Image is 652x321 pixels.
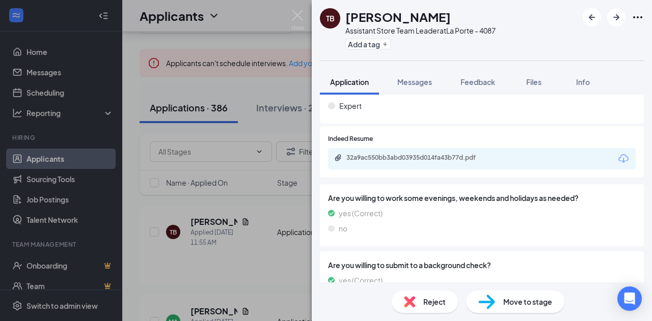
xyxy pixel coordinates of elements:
button: PlusAdd a tag [345,39,391,49]
svg: ArrowRight [610,11,622,23]
span: Move to stage [503,296,552,307]
div: 32a9ac550bb3abd03935d014fa43b77d.pdf [346,154,489,162]
svg: ArrowLeftNew [586,11,598,23]
button: ArrowRight [607,8,626,26]
div: Assistant Store Team Leader at La Porte - 4087 [345,25,496,36]
span: yes (Correct) [339,275,383,286]
span: Messages [397,77,432,86]
span: no [339,223,347,234]
button: ArrowLeftNew [583,8,601,26]
span: Files [526,77,541,86]
svg: Ellipses [632,11,644,23]
a: Paperclip32a9ac550bb3abd03935d014fa43b77d.pdf [334,154,499,163]
span: Info [576,77,590,86]
span: Application [330,77,369,86]
svg: Download [617,153,630,165]
svg: Plus [382,41,388,47]
span: Feedback [460,77,495,86]
span: Are you willing to work some evenings, weekends and holidays as needed? [328,192,636,203]
span: Indeed Resume [328,134,373,144]
div: Open Intercom Messenger [617,286,642,311]
span: yes (Correct) [339,208,383,219]
span: Reject [423,296,446,307]
div: TB [326,13,335,23]
svg: Paperclip [334,154,342,162]
span: Expert [339,100,362,111]
h1: [PERSON_NAME] [345,8,451,25]
span: Are you willing to submit to a background check? [328,259,636,271]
